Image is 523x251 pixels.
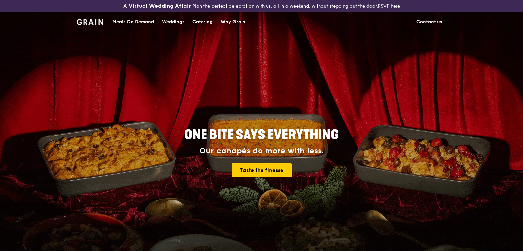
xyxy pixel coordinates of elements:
a: Weddings [158,12,188,32]
span: ONE BITE SAYS EVERYTHING [184,127,339,143]
a: Catering [188,12,217,32]
div: Meals On Demand [112,12,154,32]
div: Plan the perfect celebration with us, all in a weekend, without stepping out the door. [87,3,436,9]
div: Why Grain [221,12,245,32]
a: Taste the finesse [232,163,292,177]
h3: A Virtual Wedding Affair [123,3,191,9]
a: GrainGrain [77,11,103,31]
img: Grain [77,19,103,25]
a: Contact us [413,12,446,32]
div: Catering [192,12,213,32]
div: Our canapés do more with less. [144,146,379,156]
div: Weddings [162,12,184,32]
a: RSVP here [378,3,400,9]
a: Why Grain [217,12,249,32]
